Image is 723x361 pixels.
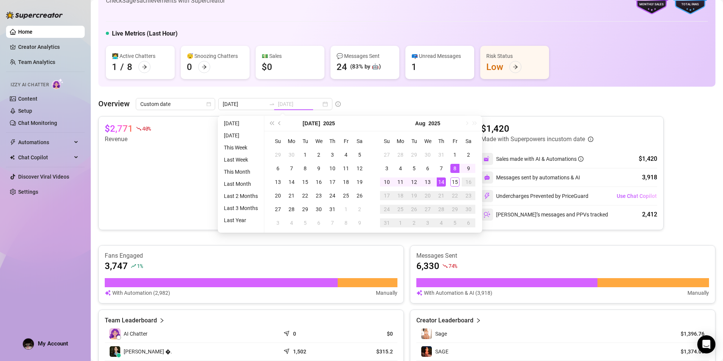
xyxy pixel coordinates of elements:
[396,150,405,159] div: 28
[262,61,272,73] div: $0
[287,191,296,200] div: 21
[328,150,337,159] div: 3
[484,174,490,180] img: svg%3e
[221,143,261,152] li: This Week
[285,202,298,216] td: 2025-07-28
[293,348,306,355] article: 1,502
[448,175,462,189] td: 2025-08-15
[410,191,419,200] div: 19
[416,289,422,297] img: svg%3e
[687,289,709,297] article: Manually
[323,116,335,131] button: Choose a year
[221,204,261,213] li: Last 3 Months
[434,175,448,189] td: 2025-08-14
[450,191,459,200] div: 22
[396,218,405,227] div: 1
[437,218,446,227] div: 4
[298,175,312,189] td: 2025-07-15
[434,162,448,175] td: 2025-08-07
[18,108,32,114] a: Setup
[428,116,440,131] button: Choose a year
[642,173,657,182] div: 3,918
[6,11,63,19] img: logo-BBDzfeDw.svg
[616,190,657,202] button: Use Chat Copilot
[476,316,481,325] span: right
[380,162,394,175] td: 2025-08-03
[407,134,421,148] th: Tu
[269,101,275,107] span: swap-right
[18,151,72,163] span: Chat Copilot
[142,64,147,70] span: arrow-right
[206,102,211,106] span: calendar
[301,191,310,200] div: 22
[303,116,320,131] button: Choose a month
[423,177,432,187] div: 13
[337,52,393,60] div: 💬 Messages Sent
[394,148,407,162] td: 2025-07-28
[421,134,434,148] th: We
[341,150,351,159] div: 4
[112,52,169,60] div: 👩‍💻 Active Chatters
[105,316,157,325] article: Team Leaderboard
[298,189,312,202] td: 2025-07-22
[105,123,133,135] article: $2,771
[124,330,147,338] span: AI Chatter
[140,98,211,110] span: Custom date
[326,216,339,230] td: 2025-08-07
[269,101,275,107] span: to
[481,209,608,221] div: [PERSON_NAME]’s messages and PPVs tracked
[410,205,419,214] div: 26
[382,218,391,227] div: 31
[221,179,261,188] li: Last Month
[423,150,432,159] div: 30
[326,134,339,148] th: Th
[326,202,339,216] td: 2025-07-31
[267,116,276,131] button: Last year (Control + left)
[221,155,261,164] li: Last Week
[326,175,339,189] td: 2025-07-17
[394,189,407,202] td: 2025-08-18
[10,139,16,145] span: thunderbolt
[202,64,207,70] span: arrow-right
[221,216,261,225] li: Last Year
[394,216,407,230] td: 2025-09-01
[314,218,323,227] div: 6
[271,216,285,230] td: 2025-08-03
[355,191,364,200] div: 26
[273,164,282,173] div: 6
[421,328,432,339] img: Sage
[314,150,323,159] div: 2
[23,339,34,349] img: AAcHTtfC9oqNak1zm5mDB3gmHlwaroKJywxY-MAfcCC0PMwoww=s96-c
[410,150,419,159] div: 29
[450,177,459,187] div: 15
[396,205,405,214] div: 25
[262,52,318,60] div: 💵 Sales
[271,134,285,148] th: Su
[464,177,473,187] div: 16
[18,96,37,102] a: Content
[464,218,473,227] div: 6
[339,134,353,148] th: Fr
[312,202,326,216] td: 2025-07-30
[382,205,391,214] div: 24
[127,61,132,73] div: 8
[421,202,434,216] td: 2025-08-27
[221,131,261,140] li: [DATE]
[287,218,296,227] div: 4
[341,205,351,214] div: 1
[394,134,407,148] th: Mo
[312,175,326,189] td: 2025-07-16
[634,2,669,7] div: Monthly Sales
[312,162,326,175] td: 2025-07-09
[394,202,407,216] td: 2025-08-25
[416,252,709,260] article: Messages Sent
[278,100,321,108] input: End date
[382,177,391,187] div: 10
[298,134,312,148] th: Tu
[298,216,312,230] td: 2025-08-05
[285,216,298,230] td: 2025-08-04
[462,189,475,202] td: 2025-08-23
[481,190,588,202] div: Undercharges Prevented by PriceGuard
[355,150,364,159] div: 5
[131,263,136,269] span: rise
